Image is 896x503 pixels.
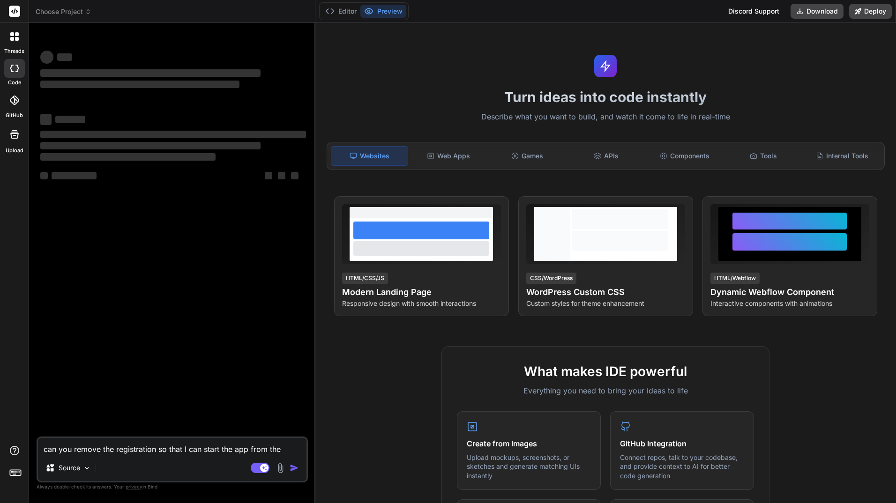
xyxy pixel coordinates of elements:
div: Games [489,146,566,166]
button: Preview [360,5,406,18]
label: threads [4,47,24,55]
img: attachment [275,463,286,473]
div: APIs [567,146,644,166]
span: ‌ [52,172,97,179]
p: Source [59,463,80,473]
span: ‌ [291,172,299,179]
p: Describe what you want to build, and watch it come to life in real-time [321,111,891,123]
span: ‌ [40,114,52,125]
label: GitHub [6,111,23,119]
h4: Modern Landing Page [342,286,501,299]
h1: Turn ideas into code instantly [321,89,891,105]
label: code [8,79,21,87]
span: ‌ [55,116,85,123]
p: Interactive components with animations [710,299,869,308]
div: Tools [725,146,802,166]
button: Download [791,4,844,19]
button: Editor [321,5,360,18]
img: icon [290,463,299,473]
span: ‌ [40,142,261,149]
p: Everything you need to bring your ideas to life [457,385,754,396]
span: ‌ [40,153,216,161]
p: Connect repos, talk to your codebase, and provide context to AI for better code generation [620,453,744,481]
div: Websites [331,146,409,166]
div: Discord Support [723,4,785,19]
label: Upload [6,147,23,155]
span: ‌ [40,81,239,88]
span: privacy [126,484,142,489]
span: ‌ [40,172,48,179]
h4: WordPress Custom CSS [526,286,685,299]
span: ‌ [278,172,285,179]
h2: What makes IDE powerful [457,362,754,381]
h4: Dynamic Webflow Component [710,286,869,299]
div: Components [646,146,723,166]
h4: Create from Images [467,438,591,449]
div: CSS/WordPress [526,273,576,284]
div: Web Apps [410,146,487,166]
img: Pick Models [83,464,91,472]
span: ‌ [57,53,72,61]
span: ‌ [40,69,261,77]
span: ‌ [265,172,272,179]
textarea: can you remove the registration so that I can start the app from the beginning [38,438,306,455]
p: Responsive design with smooth interactions [342,299,501,308]
h4: GitHub Integration [620,438,744,449]
div: Internal Tools [804,146,881,166]
div: HTML/Webflow [710,273,760,284]
p: Upload mockups, screenshots, or sketches and generate matching UIs instantly [467,453,591,481]
p: Custom styles for theme enhancement [526,299,685,308]
p: Always double-check its answers. Your in Bind [37,482,308,491]
button: Deploy [849,4,892,19]
span: ‌ [40,131,306,138]
span: ‌ [40,51,53,64]
div: HTML/CSS/JS [342,273,388,284]
span: Choose Project [36,7,91,16]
